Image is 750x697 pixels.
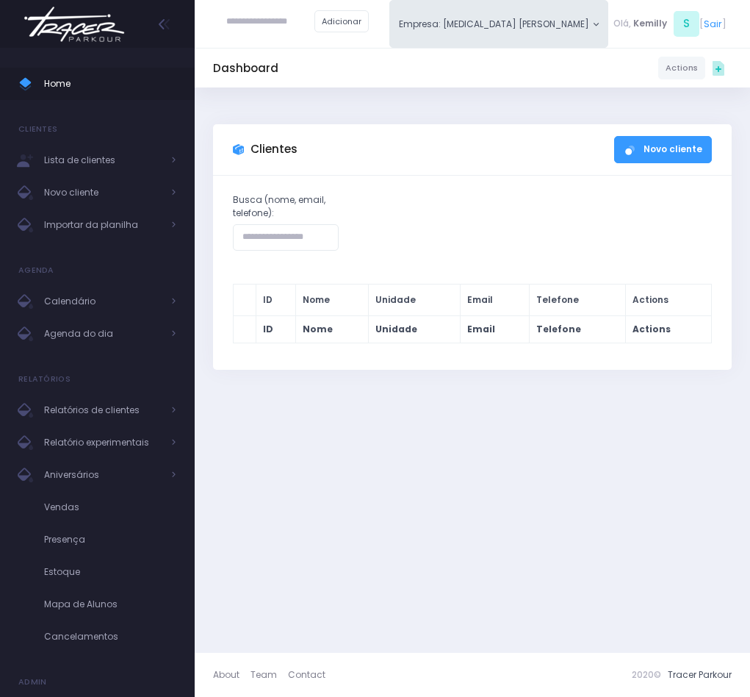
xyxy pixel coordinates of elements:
span: Importar da planilha [44,215,162,235]
h4: Admin [18,668,47,697]
span: Vendas [44,498,176,517]
span: Relatório experimentais [44,433,162,452]
th: ID [256,315,296,343]
th: Email [461,315,530,343]
th: Actions [626,284,712,315]
a: Team [250,662,288,688]
span: 2020© [632,668,661,681]
span: Presença [44,530,176,549]
th: Email [461,284,530,315]
a: Tracer Parkour [668,668,732,681]
h3: Clientes [250,143,298,156]
th: ID [256,284,296,315]
span: Aniversários [44,465,162,485]
a: Actions [658,57,705,79]
span: Estoque [44,562,176,582]
span: Kemilly [633,17,667,30]
th: Unidade [369,284,461,315]
a: Sair [704,17,722,31]
th: Actions [626,315,712,343]
th: Nome [296,284,369,315]
span: Mapa de Alunos [44,595,176,614]
a: About [213,662,250,688]
span: Olá, [613,17,631,30]
a: Contact [288,662,325,688]
label: Busca (nome, email, telefone): [233,193,339,220]
th: Telefone [529,315,626,343]
span: Relatórios de clientes [44,401,162,420]
span: Calendário [44,292,162,311]
h4: Clientes [18,115,57,144]
th: Telefone [529,284,626,315]
h5: Dashboard [213,62,278,75]
span: Agenda do dia [44,324,162,343]
a: Adicionar [314,10,369,32]
a: Novo cliente [614,136,712,162]
span: Cancelamentos [44,627,176,646]
span: Novo cliente [44,183,162,202]
th: Unidade [369,315,461,343]
h4: Relatórios [18,365,71,394]
span: Lista de clientes [44,151,162,170]
h4: Agenda [18,256,54,285]
span: S [674,11,699,37]
div: [ ] [608,9,732,39]
th: Nome [296,315,369,343]
span: Home [44,74,176,93]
